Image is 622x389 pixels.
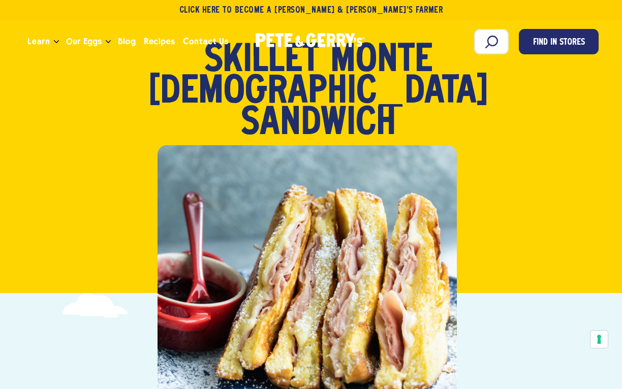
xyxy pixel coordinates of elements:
a: Blog [114,28,140,55]
button: Your consent preferences for tracking technologies [590,331,608,348]
button: Open the dropdown menu for Our Eggs [106,40,111,44]
a: Find in Stores [519,29,599,54]
input: Search [474,29,509,54]
a: Recipes [140,28,179,55]
span: Recipes [144,35,175,48]
span: Learn [27,35,50,48]
a: Learn [23,28,54,55]
span: Find in Stores [533,36,585,50]
a: Contact Us [179,28,232,55]
span: Contact Us [183,35,228,48]
span: Our Eggs [66,35,102,48]
span: [DEMOGRAPHIC_DATA] [148,77,488,108]
span: Blog [118,35,136,48]
button: Open the dropdown menu for Learn [54,40,59,44]
span: Sandwich [241,108,396,140]
a: Our Eggs [62,28,106,55]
